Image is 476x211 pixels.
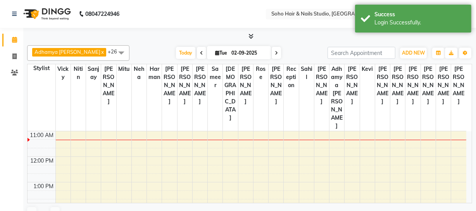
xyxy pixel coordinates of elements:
span: [PERSON_NAME] [238,64,253,106]
span: [PERSON_NAME] [375,64,390,106]
span: Harman [147,64,162,82]
div: 1:00 PM [32,182,55,190]
div: 11:00 AM [29,131,55,139]
div: Stylist [28,64,55,72]
b: 08047224946 [85,3,119,25]
input: 2025-09-02 [229,47,268,59]
span: Adhamya [PERSON_NAME] [34,49,100,55]
img: logo [20,3,73,25]
span: Today [176,47,195,59]
button: ADD NEW [400,48,427,58]
span: Reception [284,64,298,90]
span: [PERSON_NAME] [269,64,283,106]
span: ADD NEW [402,50,425,56]
span: [DEMOGRAPHIC_DATA] [223,64,238,123]
span: [PERSON_NAME] [178,64,192,106]
span: [PERSON_NAME] [436,64,451,106]
span: [PERSON_NAME] [390,64,405,106]
span: Vicky [56,64,71,82]
a: x [100,49,104,55]
span: Rose [254,64,268,82]
span: [PERSON_NAME] [421,64,436,106]
span: [PERSON_NAME] [162,64,177,106]
span: Adhamya [PERSON_NAME] [329,64,344,131]
div: Login Successfully. [374,19,466,27]
span: [PERSON_NAME] [405,64,420,106]
span: Sanjay [86,64,101,82]
span: [PERSON_NAME] [101,64,116,106]
span: Sahil [299,64,314,82]
span: [PERSON_NAME] [314,64,329,106]
span: Tue [213,50,229,56]
span: [PERSON_NAME] [193,64,207,106]
span: Neha [132,64,147,82]
input: Search Appointment [328,47,395,59]
span: Nitin [71,64,86,82]
div: Success [374,10,466,19]
div: 12:00 PM [29,157,55,165]
span: sameer [208,64,222,90]
span: [PERSON_NAME] [451,64,466,106]
span: +26 [108,48,123,55]
span: [PERSON_NAME] [345,64,359,106]
span: Mitu [117,64,131,74]
span: Kevi [360,64,375,74]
